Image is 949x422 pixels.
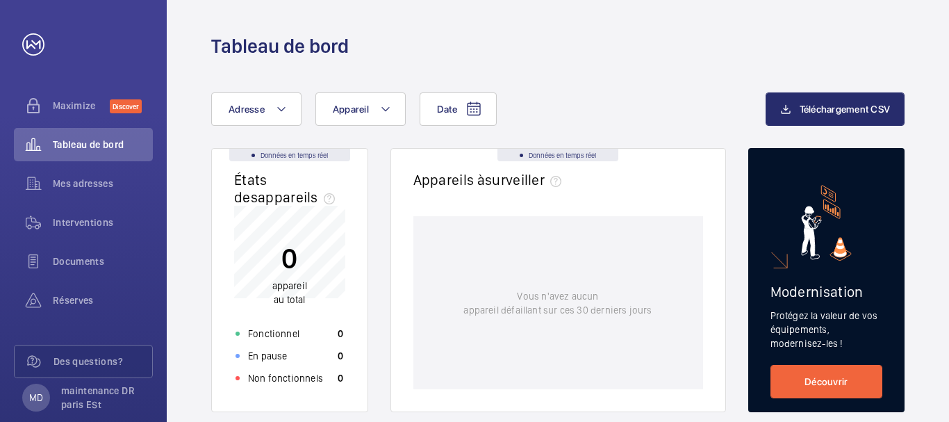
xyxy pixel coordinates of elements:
span: Discover [110,99,142,113]
p: maintenance DR paris ESt [61,384,145,412]
button: Téléchargement CSV [766,92,905,126]
h2: États des [234,171,340,206]
p: Non fonctionnels [248,371,323,385]
h2: Appareils à [413,171,568,188]
p: 0 [272,241,307,275]
img: marketing-card.svg [801,185,852,261]
span: appareils [258,188,340,206]
span: Date [437,104,457,115]
p: 0 [338,327,343,341]
span: appareil [272,280,307,291]
span: Maximize [53,99,110,113]
h2: Modernisation [770,283,883,300]
p: Protégez la valeur de vos équipements, modernisez-les ! [770,309,883,350]
p: Fonctionnel [248,327,299,341]
p: 0 [338,371,343,385]
span: Documents [53,254,153,268]
p: 0 [338,349,343,363]
span: Téléchargement CSV [800,104,891,115]
a: Découvrir [770,365,883,398]
span: Réserves [53,293,153,307]
h1: Tableau de bord [211,33,349,59]
span: Mes adresses [53,177,153,190]
span: Adresse [229,104,265,115]
p: Vous n'avez aucun appareil défaillant sur ces 30 derniers jours [463,289,652,317]
button: Adresse [211,92,302,126]
p: au total [272,279,307,307]
span: Tableau de bord [53,138,153,152]
span: Des questions? [53,355,152,368]
p: En pause [248,349,287,363]
span: surveiller [485,171,567,188]
div: Données en temps réel [229,149,350,161]
div: Données en temps réel [497,149,618,161]
span: Appareil [333,104,369,115]
button: Date [420,92,497,126]
span: Interventions [53,216,153,229]
p: MD [29,391,43,405]
button: Appareil [315,92,406,126]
